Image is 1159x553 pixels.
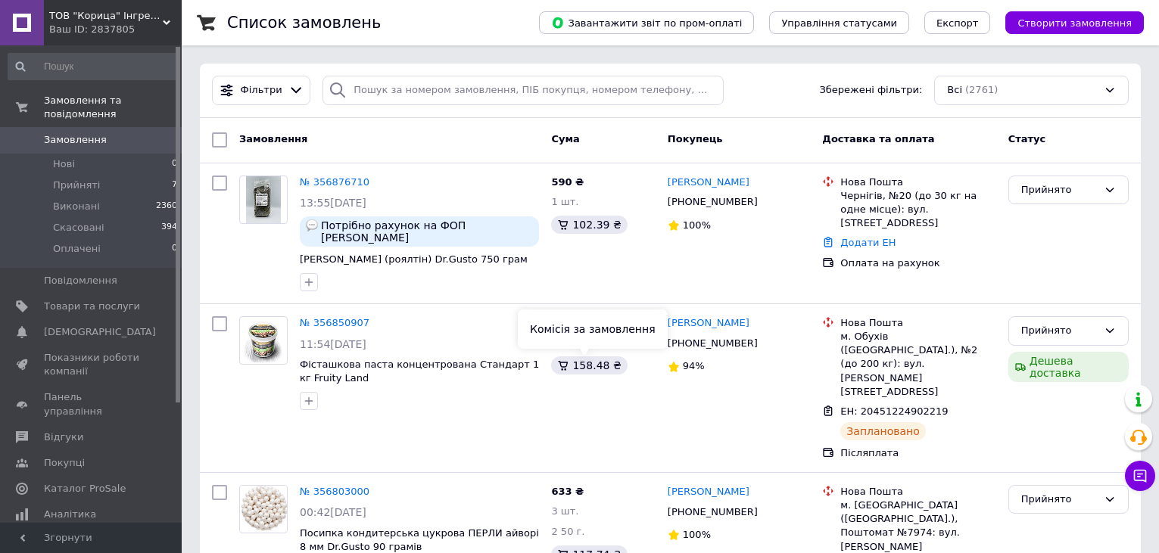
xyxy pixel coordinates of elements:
span: Відгуки [44,430,83,444]
div: Нова Пошта [840,176,995,189]
span: Панель управління [44,390,140,418]
button: Управління статусами [769,11,909,34]
span: [DEMOGRAPHIC_DATA] [44,325,156,339]
span: 11:54[DATE] [300,338,366,350]
div: Прийнято [1021,323,1098,339]
div: Заплановано [840,422,926,440]
a: [PERSON_NAME] [668,176,749,190]
span: [PHONE_NUMBER] [668,337,758,349]
span: 0 [172,242,177,256]
a: Фото товару [239,485,288,533]
span: 100% [683,529,711,540]
img: Фото товару [246,176,282,223]
span: [PHONE_NUMBER] [668,506,758,517]
span: 7 [172,179,177,192]
button: Експорт [924,11,991,34]
span: Замовлення [239,133,307,144]
span: Покупець [668,133,723,144]
span: Завантажити звіт по пром-оплаті [551,16,742,30]
span: Скасовані [53,221,104,235]
div: Комісія за замовлення [518,309,668,349]
span: ЕН: 20451224902219 [840,405,948,417]
span: 100% [683,219,711,231]
span: 0 [172,157,177,171]
span: 3 шт. [551,505,578,517]
button: Чат з покупцем [1125,461,1155,491]
div: Нова Пошта [840,316,995,330]
span: 94% [683,360,705,371]
span: Статус [1008,133,1046,144]
span: Товари та послуги [44,300,140,313]
div: Прийнято [1021,492,1098,508]
div: м. Обухів ([GEOGRAPHIC_DATA].), №2 (до 200 кг): вул. [PERSON_NAME][STREET_ADDRESS] [840,330,995,399]
span: Аналітика [44,508,96,521]
a: № 356876710 [300,176,369,188]
span: 2360 [156,200,177,213]
a: Посипка кондитерська цукрова ПЕРЛИ айворі 8 мм Dr.Gusto 90 грамів [300,527,539,553]
span: Експорт [936,17,979,29]
span: Всі [947,83,962,98]
span: 590 ₴ [551,176,584,188]
button: Створити замовлення [1005,11,1144,34]
a: Створити замовлення [990,17,1144,28]
span: Cума [551,133,579,144]
span: 2 50 г. [551,526,584,537]
span: 633 ₴ [551,486,584,497]
span: [PHONE_NUMBER] [668,196,758,207]
div: Прийнято [1021,182,1098,198]
div: 102.39 ₴ [551,216,627,234]
span: 00:42[DATE] [300,506,366,518]
span: Каталог ProSale [44,482,126,496]
input: Пошук за номером замовлення, ПІБ покупця, номером телефону, Email, номером накладної [322,76,723,105]
img: Фото товару [244,317,283,364]
span: Управління статусами [781,17,897,29]
span: Замовлення [44,133,107,147]
span: Покупці [44,456,85,470]
span: Потрібно рахунок на ФОП [PERSON_NAME] [321,219,533,244]
a: Фісташкова паста концентрована Стандарт 1 кг Fruity Land [300,359,539,384]
div: Оплата на рахунок [840,256,995,270]
div: 158.48 ₴ [551,356,627,374]
span: Доставка та оплата [822,133,934,144]
span: 394 [161,221,177,235]
a: [PERSON_NAME] [668,316,749,331]
span: (2761) [965,84,998,95]
span: 13:55[DATE] [300,197,366,209]
a: Фото товару [239,176,288,224]
span: 1 шт. [551,196,578,207]
span: Оплачені [53,242,101,256]
a: № 356850907 [300,317,369,328]
div: Ваш ID: 2837805 [49,23,182,36]
button: Завантажити звіт по пром-оплаті [539,11,754,34]
a: № 356803000 [300,486,369,497]
span: Замовлення та повідомлення [44,94,182,121]
span: Повідомлення [44,274,117,287]
div: Дешева доставка [1008,352,1129,382]
span: ТОВ "Корица" Інгредієнти, декор, пакування від провідних європейських виробників [49,9,163,23]
h1: Список замовлень [227,14,381,32]
img: :speech_balloon: [306,219,318,231]
div: Чернігів, №20 (до 30 кг на одне місце): вул. [STREET_ADDRESS] [840,189,995,231]
span: Збережені фільтри: [819,83,922,98]
a: Фото товару [239,316,288,365]
a: [PERSON_NAME] (роялтін) Dr.Gusto 750 грам [300,253,528,265]
div: Післяплата [840,446,995,460]
span: Прийняті [53,179,100,192]
img: Фото товару [240,486,287,532]
input: Пошук [8,53,179,80]
span: Фільтри [241,83,282,98]
span: Показники роботи компанії [44,351,140,378]
a: [PERSON_NAME] [668,485,749,499]
span: Створити замовлення [1017,17,1132,29]
div: Нова Пошта [840,485,995,499]
span: Нові [53,157,75,171]
span: Виконані [53,200,100,213]
a: Додати ЕН [840,237,896,248]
